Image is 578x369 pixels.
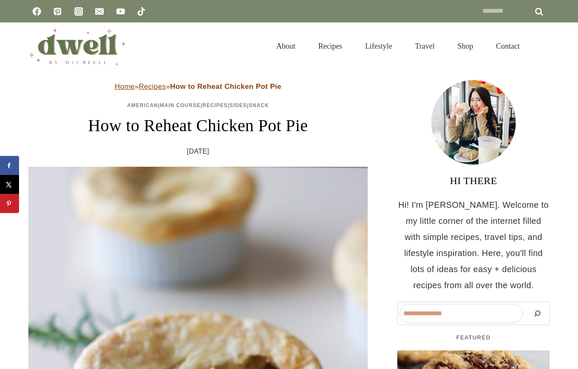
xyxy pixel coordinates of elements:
[535,39,550,53] button: View Search Form
[115,83,135,91] a: Home
[307,31,354,61] a: Recipes
[187,145,209,158] time: [DATE]
[160,102,201,108] a: Main Course
[28,3,45,20] a: Facebook
[265,31,531,61] nav: Primary Navigation
[170,83,281,91] strong: How to Reheat Chicken Pot Pie
[397,173,550,188] h3: HI THERE
[249,102,269,108] a: Snack
[28,113,368,138] h1: How to Reheat Chicken Pot Pie
[202,102,228,108] a: Recipes
[115,83,281,91] span: » »
[446,31,484,61] a: Shop
[28,27,126,66] img: DWELL by michelle
[484,31,531,61] a: Contact
[229,102,247,108] a: Sides
[91,3,108,20] a: Email
[139,83,166,91] a: Recipes
[354,31,404,61] a: Lifestyle
[127,102,269,108] span: | | | |
[265,31,307,61] a: About
[397,197,550,293] p: Hi! I'm [PERSON_NAME]. Welcome to my little corner of the internet filled with simple recipes, tr...
[112,3,129,20] a: YouTube
[49,3,66,20] a: Pinterest
[527,304,548,323] button: Search
[133,3,150,20] a: TikTok
[397,333,550,342] h5: FEATURED
[70,3,87,20] a: Instagram
[127,102,158,108] a: American
[404,31,446,61] a: Travel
